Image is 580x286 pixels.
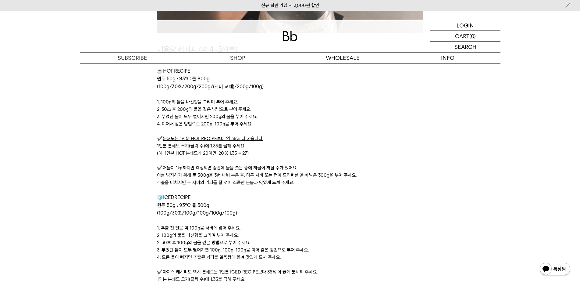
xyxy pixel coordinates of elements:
span: ☕ [157,68,163,74]
img: 카카오톡 채널 1:1 채팅 버튼 [539,262,571,277]
p: 추출을 마치시면 두 서버의 커피를 잘 섞어 소중한 분들과 맛있게 드셔 주세요. [157,179,423,186]
span: (100g/30초/200g/200g/(서버 교체)/200g/100g) [157,84,264,89]
a: SHOP [185,52,290,63]
p: 3. 부었던 물이 모두 떨어지면 200g의 물을 부어 주세요. [157,113,423,120]
p: 1. 추출 전 얼음 약 100g을 서버에 넣어 주세요. [157,224,423,232]
p: SEARCH [454,42,476,52]
p: INFO [395,52,500,63]
p: 1. 100g의 물을 나선형을 그리며 부어 주세요. [157,98,423,106]
p: ✔️아이스 레시피도 역시 분쇄도는 1인분 ICED RECIPE보다 35% 더 굵게 분쇄해 주세요. [157,268,423,276]
p: LOGIN [457,20,474,31]
span: (100g/30초/100g/100g/100g/100g) [157,210,237,216]
p: CART [455,31,469,41]
p: 3. 부었던 물이 모두 떨어지면 100g, 100g, 100g을 이어 같은 방법으로 부어 주세요. [157,246,423,254]
p: WHOLESALE [290,52,395,63]
span: 원두 50g : 93℃ 물 800g [157,76,210,81]
a: LOGIN [430,20,500,31]
span: 원두 50g : 93℃ 물 500g [157,202,209,208]
span: 🧊ICED [157,194,174,200]
p: (예. 1인분 HOT 분쇄도가 20이면, 20 X 1.35 = 27) [157,150,423,157]
span: RECIPE [174,194,190,200]
span: HOT RECIPE [163,68,190,74]
p: (0) [469,31,476,41]
p: 2. 100g의 물을 나선형을 그리며 부어 주세요. [157,232,423,239]
p: ✔️ [157,164,423,172]
u: 저울이 1kg까지만 측정되면 중간에 물을 붓는 중에 저울이 꺼질 수가 있어요. [163,165,297,171]
u: 분쇄도는 1인분 HOT RECIPE보다 약 35% 더 굵습니다. [163,136,263,141]
p: 4. 이어서 같은 방법으로 200g, 100g을 부어 주세요. [157,120,423,128]
p: ✔️ [157,135,423,142]
p: 1인분 분쇄도 크기(클릭 수)에 1.35를 곱해 주세요. [157,142,423,150]
img: 로고 [283,31,297,41]
p: 1인분 분쇄도 크기(클릭 수)에 1.35를 곱해 주세요. [157,276,423,283]
a: SUBSCRIBE [80,52,185,63]
p: 2. 30초 후 200g의 물을 같은 방법으로 부어 주세요. [157,106,423,113]
p: 2. 30초 후 100g의 물을 같은 방법으로 부어 주세요. [157,239,423,246]
a: 신규 회원 가입 시 3,000원 할인 [261,3,319,8]
p: 이를 방지하기 위해 물 500g을 3번 나눠 부은 후, 다른 서버 또는 컵에 드리퍼를 옮겨 남은 300g을 부어 주세요. [157,172,423,179]
p: 4. 모든 물이 빠지면 추출된 커피를 얼음컵에 옮겨 맛있게 드셔 주세요. [157,254,423,261]
a: CART (0) [430,31,500,42]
